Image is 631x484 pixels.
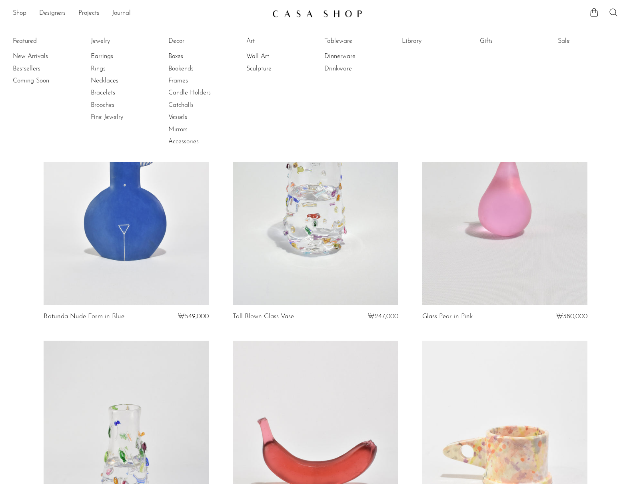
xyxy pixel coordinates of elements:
a: Gifts [480,37,540,46]
a: Vessels [168,113,228,122]
a: Rotunda Nude Form in Blue [44,313,124,320]
ul: Tableware [324,35,384,75]
a: Catchalls [168,101,228,110]
span: ₩549,000 [178,313,209,320]
a: Bracelets [91,88,151,97]
a: Candle Holders [168,88,228,97]
ul: Jewelry [91,35,151,124]
a: Journal [112,8,131,19]
a: Decor [168,37,228,46]
a: Drinkware [324,64,384,73]
a: Brooches [91,101,151,110]
ul: Featured [13,50,73,87]
nav: Desktop navigation [13,7,266,20]
a: Art [246,37,306,46]
a: Bestsellers [13,64,73,73]
ul: Sale [558,35,618,50]
a: New Arrivals [13,52,73,61]
a: Frames [168,76,228,85]
a: Mirrors [168,125,228,134]
a: Shop [13,8,26,19]
a: Coming Soon [13,76,73,85]
a: Accessories [168,137,228,146]
a: Earrings [91,52,151,61]
ul: Decor [168,35,228,148]
ul: Gifts [480,35,540,50]
a: Bookends [168,64,228,73]
a: Necklaces [91,76,151,85]
a: Tableware [324,37,384,46]
a: Sale [558,37,618,46]
ul: Art [246,35,306,75]
a: Projects [78,8,99,19]
a: Tall Blown Glass Vase [233,313,294,320]
span: ₩380,000 [556,313,587,320]
a: Sculpture [246,64,306,73]
a: Fine Jewelry [91,113,151,122]
a: Dinnerware [324,52,384,61]
a: Library [402,37,462,46]
span: ₩247,000 [368,313,398,320]
ul: NEW HEADER MENU [13,7,266,20]
a: Designers [39,8,66,19]
a: Glass Pear in Pink [422,313,473,320]
ul: Library [402,35,462,50]
a: Wall Art [246,52,306,61]
a: Boxes [168,52,228,61]
a: Rings [91,64,151,73]
a: Jewelry [91,37,151,46]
